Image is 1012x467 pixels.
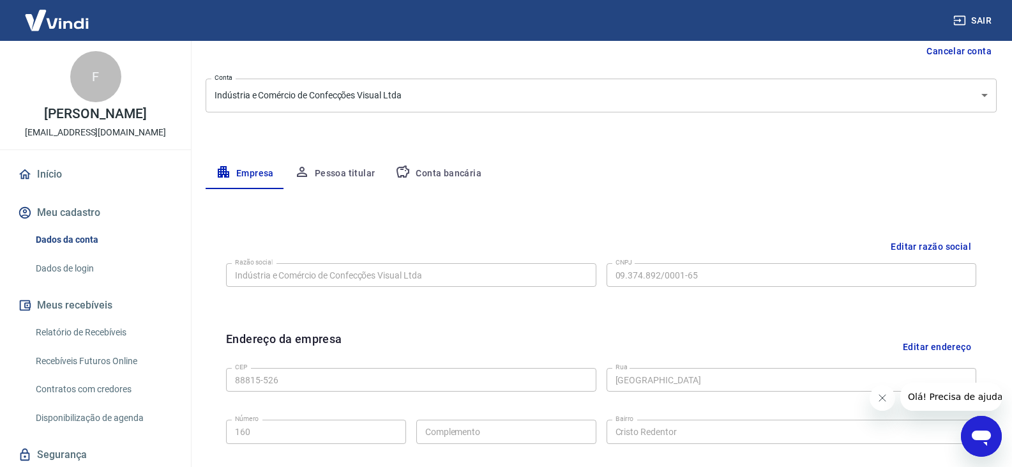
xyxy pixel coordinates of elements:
div: Indústria e Comércio de Confecções Visual Ltda [206,79,997,112]
button: Conta bancária [385,158,492,189]
iframe: Botão para abrir a janela de mensagens [961,416,1002,457]
iframe: Mensagem da empresa [900,383,1002,411]
button: Cancelar conta [921,40,997,63]
button: Editar razão social [886,235,976,259]
iframe: Fechar mensagem [870,385,895,411]
label: Rua [616,362,628,372]
a: Dados da conta [31,227,176,253]
button: Pessoa titular [284,158,386,189]
span: Olá! Precisa de ajuda? [8,9,107,19]
a: Contratos com credores [31,376,176,402]
button: Meu cadastro [15,199,176,227]
img: Vindi [15,1,98,40]
a: Disponibilização de agenda [31,405,176,431]
a: Recebíveis Futuros Online [31,348,176,374]
label: CEP [235,362,247,372]
label: Razão social [235,257,273,267]
label: CNPJ [616,257,632,267]
h6: Endereço da empresa [226,330,342,363]
a: Dados de login [31,256,176,282]
button: Editar endereço [898,330,976,363]
a: Relatório de Recebíveis [31,319,176,346]
label: Número [235,414,259,424]
label: Conta [215,73,232,82]
label: Bairro [616,414,633,424]
p: [EMAIL_ADDRESS][DOMAIN_NAME] [25,126,166,139]
button: Empresa [206,158,284,189]
div: F [70,51,121,102]
p: [PERSON_NAME] [44,107,146,121]
button: Meus recebíveis [15,291,176,319]
a: Início [15,160,176,188]
button: Sair [951,9,997,33]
